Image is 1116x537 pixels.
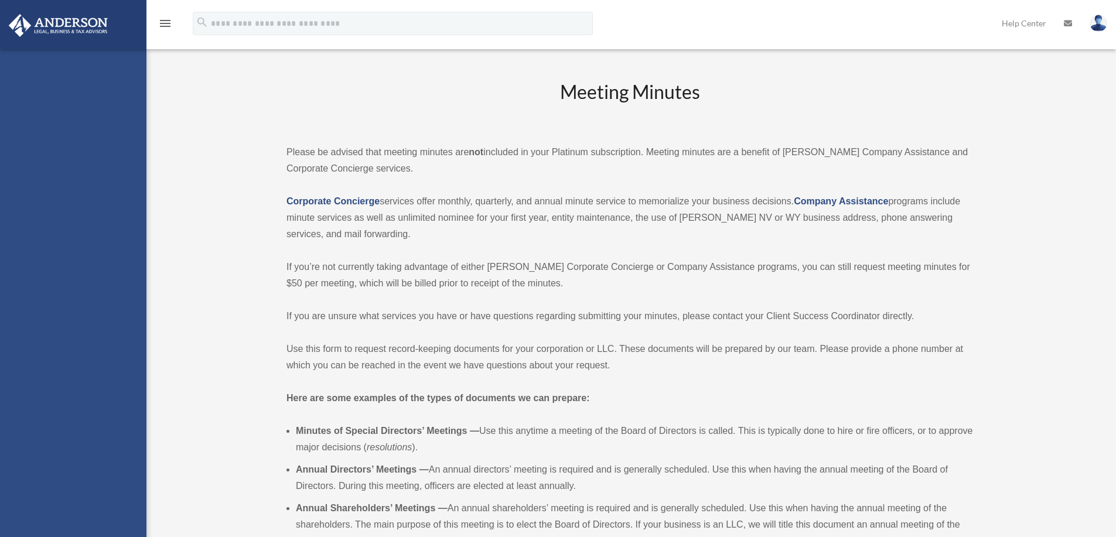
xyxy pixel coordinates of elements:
[286,193,973,242] p: services offer monthly, quarterly, and annual minute service to memorialize your business decisio...
[1090,15,1107,32] img: User Pic
[286,308,973,324] p: If you are unsure what services you have or have questions regarding submitting your minutes, ple...
[196,16,209,29] i: search
[286,393,590,403] strong: Here are some examples of the types of documents we can prepare:
[296,503,448,513] b: Annual Shareholders’ Meetings —
[286,196,380,206] a: Corporate Concierge
[794,196,888,206] a: Company Assistance
[5,14,111,37] img: Anderson Advisors Platinum Portal
[296,461,973,494] li: An annual directors’ meeting is required and is generally scheduled. Use this when having the ann...
[296,426,479,436] b: Minutes of Special Directors’ Meetings —
[158,16,172,30] i: menu
[367,442,412,452] em: resolutions
[286,341,973,374] p: Use this form to request record-keeping documents for your corporation or LLC. These documents wi...
[286,79,973,128] h2: Meeting Minutes
[158,20,172,30] a: menu
[286,259,973,292] p: If you’re not currently taking advantage of either [PERSON_NAME] Corporate Concierge or Company A...
[286,144,973,177] p: Please be advised that meeting minutes are included in your Platinum subscription. Meeting minute...
[296,464,429,474] b: Annual Directors’ Meetings —
[469,147,483,157] strong: not
[296,423,973,456] li: Use this anytime a meeting of the Board of Directors is called. This is typically done to hire or...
